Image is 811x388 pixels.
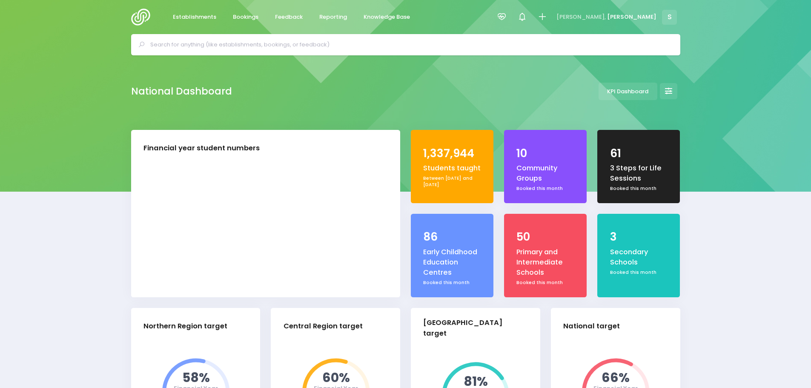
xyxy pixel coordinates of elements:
[610,163,668,184] div: 3 Steps for Life Sessions
[563,321,620,332] div: National target
[516,247,574,278] div: Primary and Intermediate Schools
[516,279,574,286] div: Booked this month
[150,38,668,51] input: Search for anything (like establishments, bookings, or feedback)
[423,229,481,245] div: 86
[610,247,668,268] div: Secondary Schools
[143,321,227,332] div: Northern Region target
[516,229,574,245] div: 50
[233,13,258,21] span: Bookings
[357,9,417,26] a: Knowledge Base
[610,185,668,192] div: Booked this month
[173,13,216,21] span: Establishments
[364,13,410,21] span: Knowledge Base
[610,229,668,245] div: 3
[166,9,224,26] a: Establishments
[599,83,657,100] a: KPI Dashboard
[275,13,303,21] span: Feedback
[423,163,481,173] div: Students taught
[610,269,668,276] div: Booked this month
[131,9,155,26] img: Logo
[284,321,363,332] div: Central Region target
[516,145,574,162] div: 10
[131,86,232,97] h2: National Dashboard
[312,9,354,26] a: Reporting
[610,145,668,162] div: 61
[423,175,481,188] div: Between [DATE] and [DATE]
[556,13,606,21] span: [PERSON_NAME],
[423,145,481,162] div: 1,337,944
[662,10,677,25] span: S
[226,9,266,26] a: Bookings
[143,143,260,154] div: Financial year student numbers
[607,13,656,21] span: [PERSON_NAME]
[423,279,481,286] div: Booked this month
[516,185,574,192] div: Booked this month
[423,318,521,339] div: [GEOGRAPHIC_DATA] target
[319,13,347,21] span: Reporting
[268,9,310,26] a: Feedback
[516,163,574,184] div: Community Groups
[423,247,481,278] div: Early Childhood Education Centres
